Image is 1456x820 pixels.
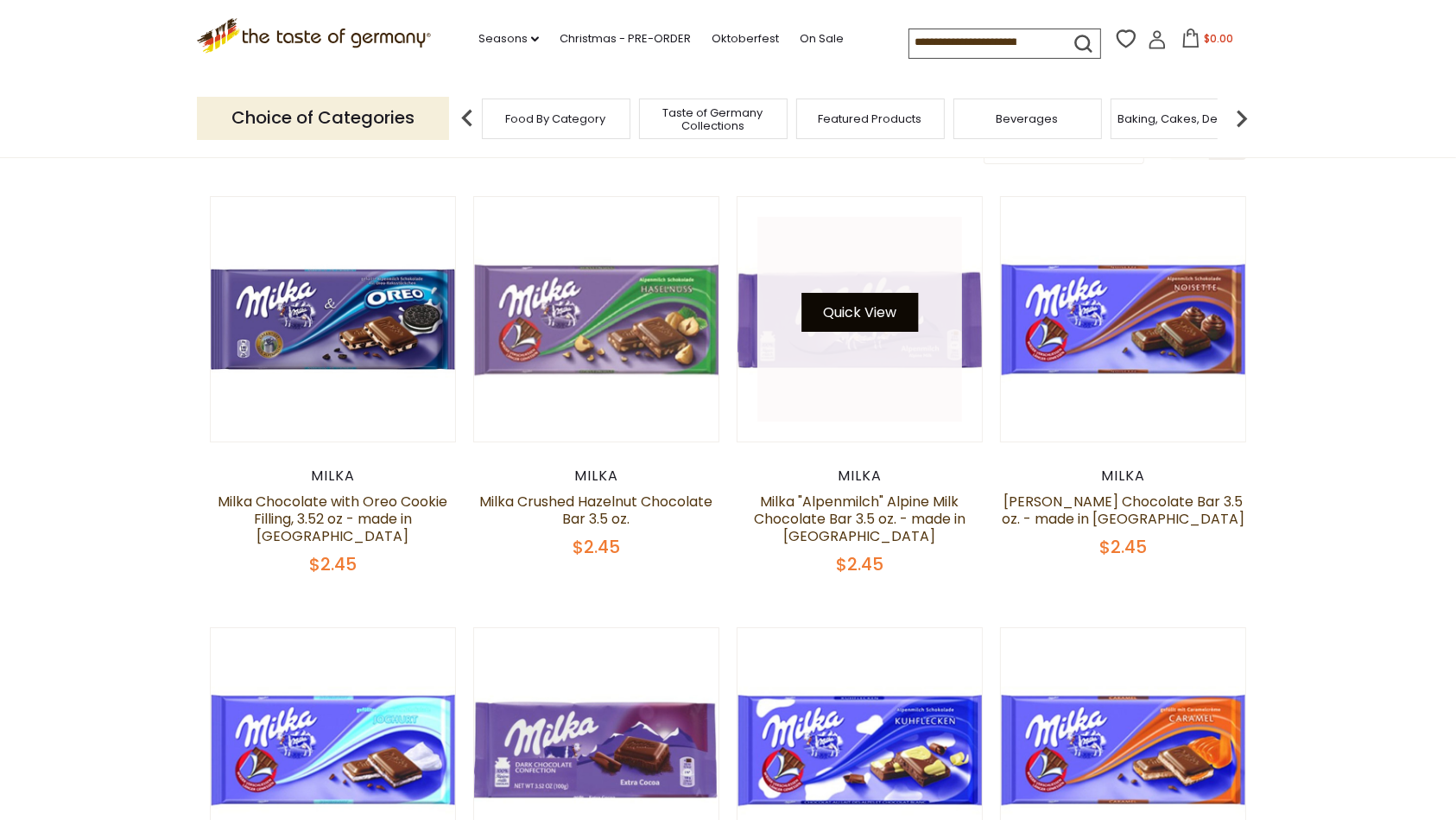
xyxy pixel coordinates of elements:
p: Choice of Categories [197,97,449,139]
button: Quick View [801,293,918,332]
a: Taste of Germany Collections [644,106,782,132]
span: $2.45 [309,552,357,576]
a: Beverages [997,112,1059,125]
img: previous arrow [450,101,484,136]
img: next arrow [1225,101,1259,136]
a: On Sale [800,29,844,48]
img: Milka [1001,197,1245,442]
a: Seasons [478,29,539,48]
img: Milka [474,197,719,442]
button: $0.00 [1170,29,1244,54]
a: [PERSON_NAME] Chocolate Bar 3.5 oz. - made in [GEOGRAPHIC_DATA] [1002,492,1244,529]
div: Milka [210,467,456,485]
span: $2.45 [1099,535,1147,559]
a: Food By Category [506,112,606,125]
span: $2.45 [573,535,620,559]
a: Milka Crushed Hazelnut Chocolate Bar 3.5 oz. [479,492,712,529]
a: Oktoberfest [712,29,779,48]
a: Christmas - PRE-ORDER [560,29,691,48]
a: Milka Chocolate with Oreo Cookie Filling, 3.52 oz - made in [GEOGRAPHIC_DATA] [218,492,447,546]
a: Baking, Cakes, Desserts [1117,112,1251,125]
span: $0.00 [1204,31,1233,46]
a: Featured Products [819,112,922,125]
span: $2.45 [836,552,883,576]
a: Milka "Alpenmilch" Alpine Milk Chocolate Bar 3.5 oz. - made in [GEOGRAPHIC_DATA] [754,492,965,546]
img: Milka [737,197,982,442]
div: Milka [737,467,983,485]
img: Milka [211,197,455,442]
div: Milka [1000,467,1246,485]
div: Milka [473,467,719,485]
